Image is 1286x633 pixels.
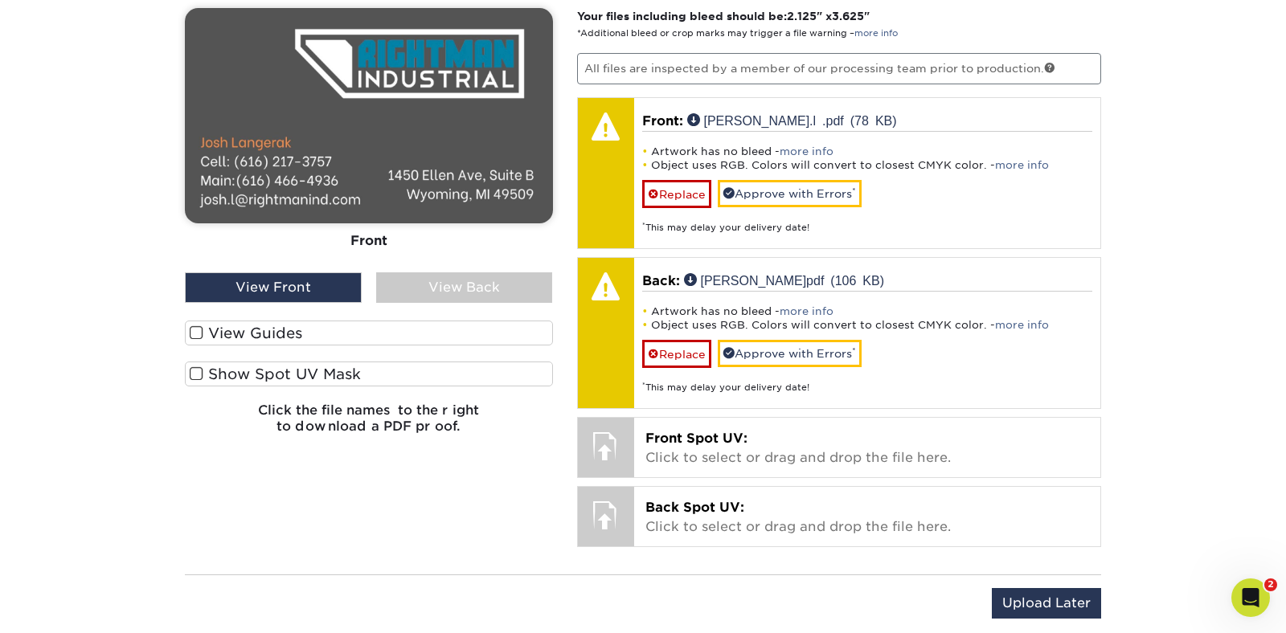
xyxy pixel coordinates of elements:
[645,498,1090,537] p: Click to select or drag and drop the file here.
[832,10,864,22] span: 3.625
[1264,578,1277,591] span: 2
[185,402,553,446] h6: Click the file names to the right to download a PDF proof.
[995,319,1049,331] a: more info
[854,28,898,39] a: more info
[376,272,553,303] div: View Back
[642,340,711,368] a: Replace
[642,145,1093,158] li: Artwork has no bleed -
[185,272,362,303] div: View Front
[645,429,1090,468] p: Click to select or drag and drop the file here.
[787,10,817,22] span: 2.125
[185,361,553,386] label: Show Spot UV Mask
[185,223,553,258] div: Front
[687,113,897,126] a: [PERSON_NAME].l .pdf (78 KB)
[992,588,1101,619] input: Upload Later
[577,28,898,39] small: *Additional bleed or crop marks may trigger a file warning –
[684,273,885,286] a: [PERSON_NAME]pdf (106 KB)
[4,584,137,627] iframe: Google Customer Reviews
[642,158,1093,172] li: Object uses RGB. Colors will convert to closest CMYK color. -
[1231,578,1270,617] iframe: Intercom live chat
[995,159,1049,171] a: more info
[780,305,833,317] a: more info
[718,340,862,367] a: Approve with Errors*
[577,53,1102,84] p: All files are inspected by a member of our processing team prior to production.
[577,10,870,22] strong: Your files including bleed should be: " x "
[642,113,683,129] span: Front:
[642,273,680,288] span: Back:
[645,431,747,446] span: Front Spot UV:
[645,500,744,515] span: Back Spot UV:
[780,145,833,157] a: more info
[642,180,711,208] a: Replace
[718,180,862,207] a: Approve with Errors*
[642,304,1093,318] li: Artwork has no bleed -
[642,208,1093,235] div: This may delay your delivery date!
[642,318,1093,332] li: Object uses RGB. Colors will convert to closest CMYK color. -
[185,321,553,345] label: View Guides
[642,368,1093,394] div: This may delay your delivery date!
